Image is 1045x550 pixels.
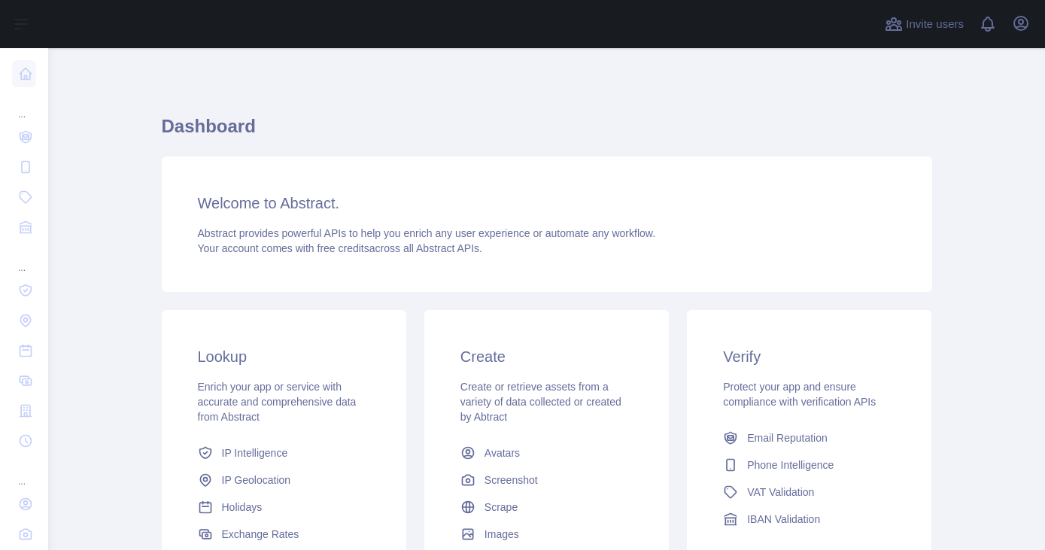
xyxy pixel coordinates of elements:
a: Screenshot [454,466,639,494]
a: Avatars [454,439,639,466]
span: Abstract provides powerful APIs to help you enrich any user experience or automate any workflow. [198,227,656,239]
a: IP Geolocation [192,466,376,494]
h3: Lookup [198,346,370,367]
span: Exchange Rates [222,527,299,542]
span: Protect your app and ensure compliance with verification APIs [723,381,876,408]
span: free credits [317,242,369,254]
span: Email Reputation [747,430,828,445]
button: Invite users [882,12,967,36]
span: Images [485,527,519,542]
h3: Verify [723,346,895,367]
span: Create or retrieve assets from a variety of data collected or created by Abtract [460,381,621,423]
span: Enrich your app or service with accurate and comprehensive data from Abstract [198,381,357,423]
span: VAT Validation [747,485,814,500]
a: IP Intelligence [192,439,376,466]
a: Email Reputation [717,424,901,451]
span: IP Geolocation [222,473,291,488]
a: VAT Validation [717,479,901,506]
a: Holidays [192,494,376,521]
span: IBAN Validation [747,512,820,527]
a: Images [454,521,639,548]
span: Avatars [485,445,520,460]
span: Holidays [222,500,263,515]
span: Invite users [906,16,964,33]
a: Phone Intelligence [717,451,901,479]
h1: Dashboard [162,114,932,150]
h3: Create [460,346,633,367]
h3: Welcome to Abstract. [198,193,896,214]
span: Scrape [485,500,518,515]
span: Phone Intelligence [747,457,834,473]
span: IP Intelligence [222,445,288,460]
a: IBAN Validation [717,506,901,533]
div: ... [12,90,36,120]
span: Screenshot [485,473,538,488]
div: ... [12,244,36,274]
a: Exchange Rates [192,521,376,548]
div: ... [12,457,36,488]
a: Scrape [454,494,639,521]
span: Your account comes with across all Abstract APIs. [198,242,482,254]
